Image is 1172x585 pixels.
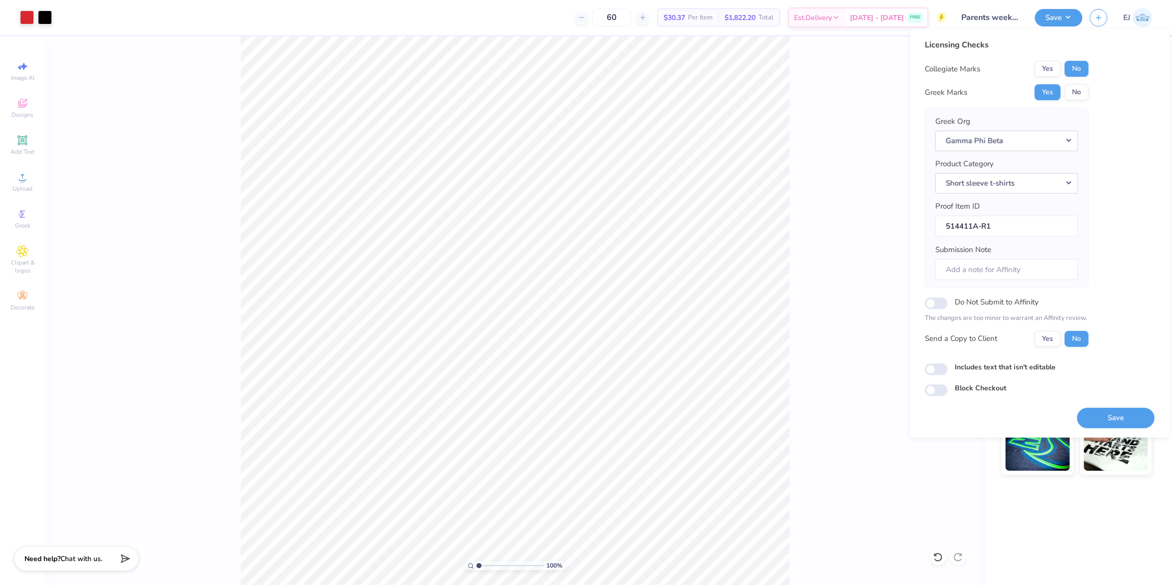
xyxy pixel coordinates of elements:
[954,383,1006,393] label: Block Checkout
[664,12,685,23] span: $30.37
[1034,330,1060,346] button: Yes
[924,39,1088,51] div: Licensing Checks
[10,303,34,311] span: Decorate
[1034,61,1060,77] button: Yes
[794,12,832,23] span: Est. Delivery
[954,295,1038,308] label: Do Not Submit to Affinity
[546,561,562,570] span: 100 %
[12,185,32,193] span: Upload
[1133,8,1152,27] img: Edgardo Jr
[592,8,631,26] input: – –
[759,12,774,23] span: Total
[1064,330,1088,346] button: No
[935,130,1078,151] button: Gamma Phi Beta
[1034,84,1060,100] button: Yes
[935,173,1078,193] button: Short sleeve t-shirts
[1064,84,1088,100] button: No
[924,333,997,344] div: Send a Copy to Client
[954,7,1027,27] input: Untitled Design
[910,14,920,21] span: FREE
[935,244,991,256] label: Submission Note
[1064,61,1088,77] button: No
[725,12,756,23] span: $1,822.20
[935,158,993,170] label: Product Category
[935,201,979,212] label: Proof Item ID
[5,259,40,275] span: Clipart & logos
[11,74,34,82] span: Image AI
[850,12,904,23] span: [DATE] - [DATE]
[1035,9,1082,26] button: Save
[935,259,1078,280] input: Add a note for Affinity
[924,313,1088,323] p: The changes are too minor to warrant an Affinity review.
[924,63,980,75] div: Collegiate Marks
[1077,407,1154,428] button: Save
[15,222,30,230] span: Greek
[1123,12,1130,23] span: EJ
[1123,8,1152,27] a: EJ
[688,12,713,23] span: Per Item
[24,554,60,564] strong: Need help?
[60,554,102,564] span: Chat with us.
[924,87,967,98] div: Greek Marks
[10,148,34,156] span: Add Text
[954,361,1055,372] label: Includes text that isn't editable
[11,111,33,119] span: Designs
[1005,421,1070,471] img: Glow in the Dark Ink
[935,116,970,127] label: Greek Org
[1084,421,1148,471] img: Water based Ink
